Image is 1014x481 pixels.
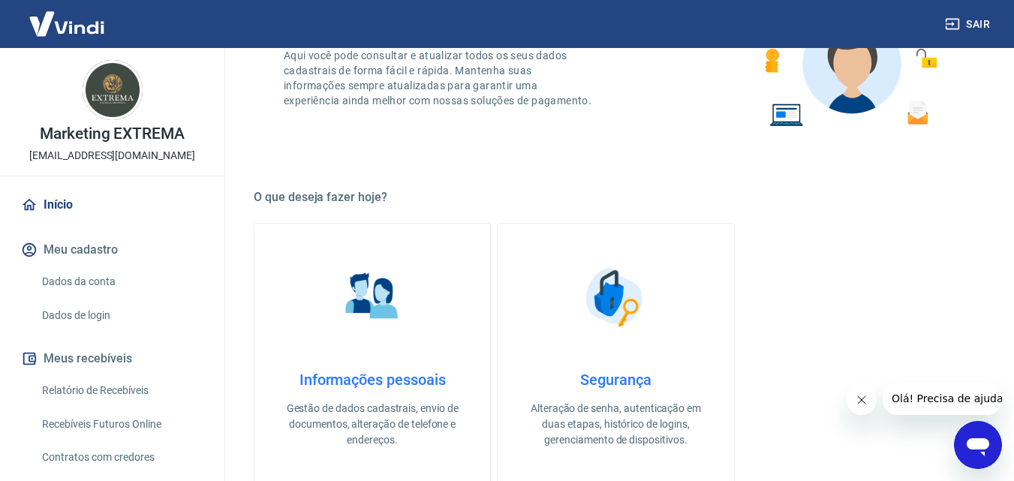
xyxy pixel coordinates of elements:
iframe: Botão para abrir a janela de mensagens [954,421,1002,469]
a: Dados de login [36,300,206,331]
img: Vindi [18,1,116,47]
p: [EMAIL_ADDRESS][DOMAIN_NAME] [29,148,195,164]
button: Meu cadastro [18,233,206,266]
a: Dados da conta [36,266,206,297]
img: Informações pessoais [335,260,410,335]
p: Alteração de senha, autenticação em duas etapas, histórico de logins, gerenciamento de dispositivos. [522,401,709,448]
a: Início [18,188,206,221]
a: Contratos com credores [36,442,206,473]
p: Gestão de dados cadastrais, envio de documentos, alteração de telefone e endereços. [278,401,466,448]
h4: Informações pessoais [278,371,466,389]
p: Marketing EXTREMA [40,126,185,142]
img: Segurança [578,260,653,335]
span: Olá! Precisa de ajuda? [9,11,126,23]
img: ffff94b2-1a99-43e4-bc42-a8e450314977.jpeg [83,60,143,120]
iframe: Fechar mensagem [847,385,877,415]
button: Meus recebíveis [18,342,206,375]
h4: Segurança [522,371,709,389]
p: Aqui você pode consultar e atualizar todos os seus dados cadastrais de forma fácil e rápida. Mant... [284,48,594,108]
h5: O que deseja fazer hoje? [254,190,978,205]
a: Recebíveis Futuros Online [36,409,206,440]
iframe: Mensagem da empresa [883,382,1002,415]
a: Relatório de Recebíveis [36,375,206,406]
button: Sair [942,11,996,38]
